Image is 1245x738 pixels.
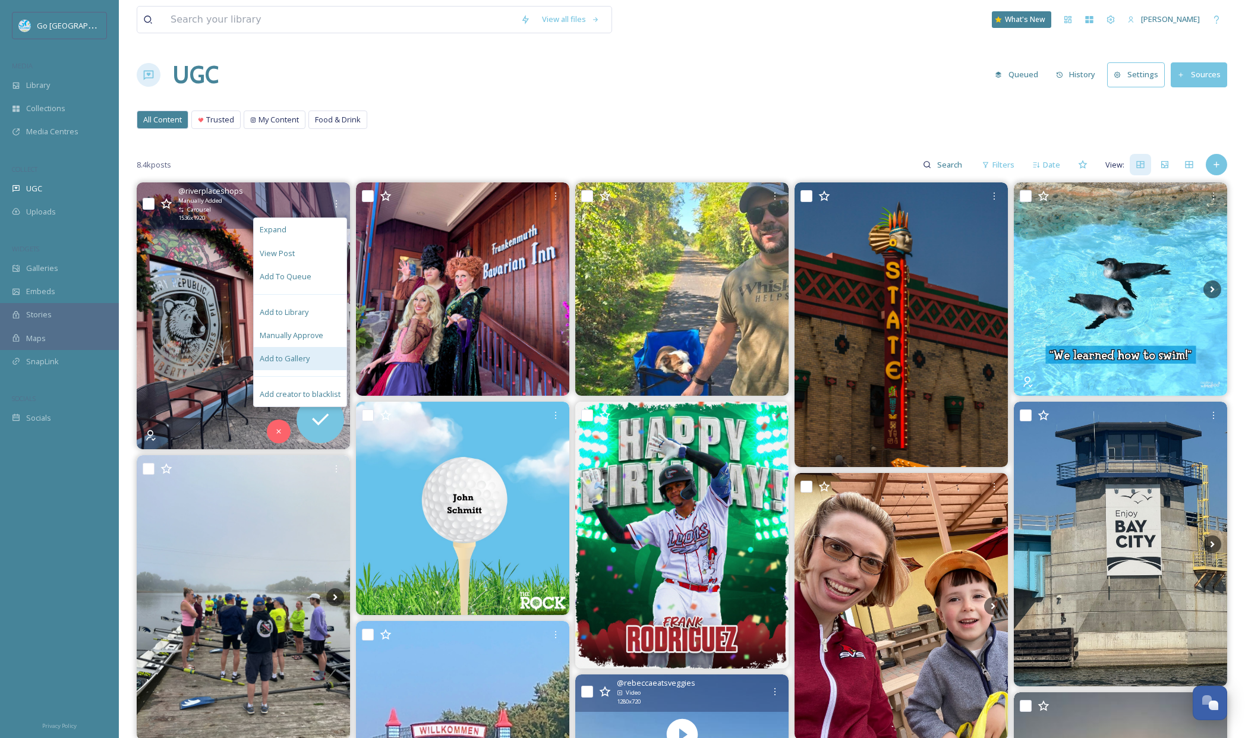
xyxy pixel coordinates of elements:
[1141,14,1200,24] span: [PERSON_NAME]
[1193,686,1227,720] button: Open Chat
[260,224,286,235] span: Expand
[1107,62,1171,87] a: Settings
[26,333,46,344] span: Maps
[1105,159,1124,171] span: View:
[26,103,65,114] span: Collections
[1107,62,1165,87] button: Settings
[19,20,31,31] img: GoGreatLogo_MISkies_RegionalTrails%20%281%29.png
[356,182,569,396] img: 🧹✨ The Sanderson Sisters flew into Frankenmuth and stirred up some magic at our Bavarian Inn Rest...
[1043,159,1060,171] span: Date
[12,394,36,403] span: SOCIALS
[315,114,361,125] span: Food & Drink
[26,412,51,424] span: Socials
[626,689,641,697] span: Video
[178,197,222,205] span: Manually Added
[992,11,1051,28] a: What's New
[992,159,1014,171] span: Filters
[165,7,515,33] input: Search your library
[42,718,77,732] a: Privacy Policy
[178,185,243,197] span: @ riverplaceshops
[1050,63,1102,86] button: History
[37,20,125,31] span: Go [GEOGRAPHIC_DATA]
[1121,8,1206,31] a: [PERSON_NAME]
[575,402,789,668] img: Join us in wishing a Happy Birthday to Frank Rodriguez! 🥳
[42,722,77,730] span: Privacy Policy
[26,126,78,137] span: Media Centres
[260,353,310,364] span: Add to Gallery
[206,114,234,125] span: Trusted
[1171,62,1227,87] button: Sources
[536,8,606,31] a: View all files
[143,114,182,125] span: All Content
[259,114,299,125] span: My Content
[12,165,37,174] span: COLLECT
[617,698,641,706] span: 1280 x 720
[260,389,341,400] span: Add creator to blacklist
[26,80,50,91] span: Library
[26,263,58,274] span: Galleries
[26,286,55,297] span: Embeds
[575,182,789,396] img: 554705713_17976250934922409_5129828179755017343_n.jpg
[26,309,52,320] span: Stories
[617,677,695,689] span: @ rebeccaeatsveggies
[172,57,219,93] a: UGC
[989,63,1050,86] a: Queued
[137,182,350,449] img: 🍷✨ Taste the cozy flavors of fall with a wine tasting from Cherry Republic! Stop into our Franken...
[1050,63,1108,86] a: History
[1014,182,1227,396] img: The summer season at the Zoo is coming to a close today, which means that it's time to take a loo...
[12,61,33,70] span: MEDIA
[931,153,970,176] input: Search
[356,402,569,615] img: “Generosity is the most natural outward expression of an inner attitude of compassion and loving-...
[12,244,39,253] span: WIDGETS
[260,330,323,341] span: Manually Approve
[989,63,1044,86] button: Queued
[178,214,205,222] span: 1536 x 1920
[795,182,1008,467] img: State Theater Bay City . #theater #theatre #baycity #baycitymichigan #statetheatre #statetheater ...
[260,307,308,318] span: Add to Library
[1014,402,1227,686] img: Had a lovely time cruising the Saginaw river yesterday with mindysoo and Timmy! Perfect, beautifu...
[26,356,59,367] span: SnapLink
[137,159,171,171] span: 8.4k posts
[260,248,295,259] span: View Post
[187,206,211,214] span: Carousel
[26,183,42,194] span: UGC
[26,206,56,217] span: Uploads
[260,271,311,282] span: Add To Queue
